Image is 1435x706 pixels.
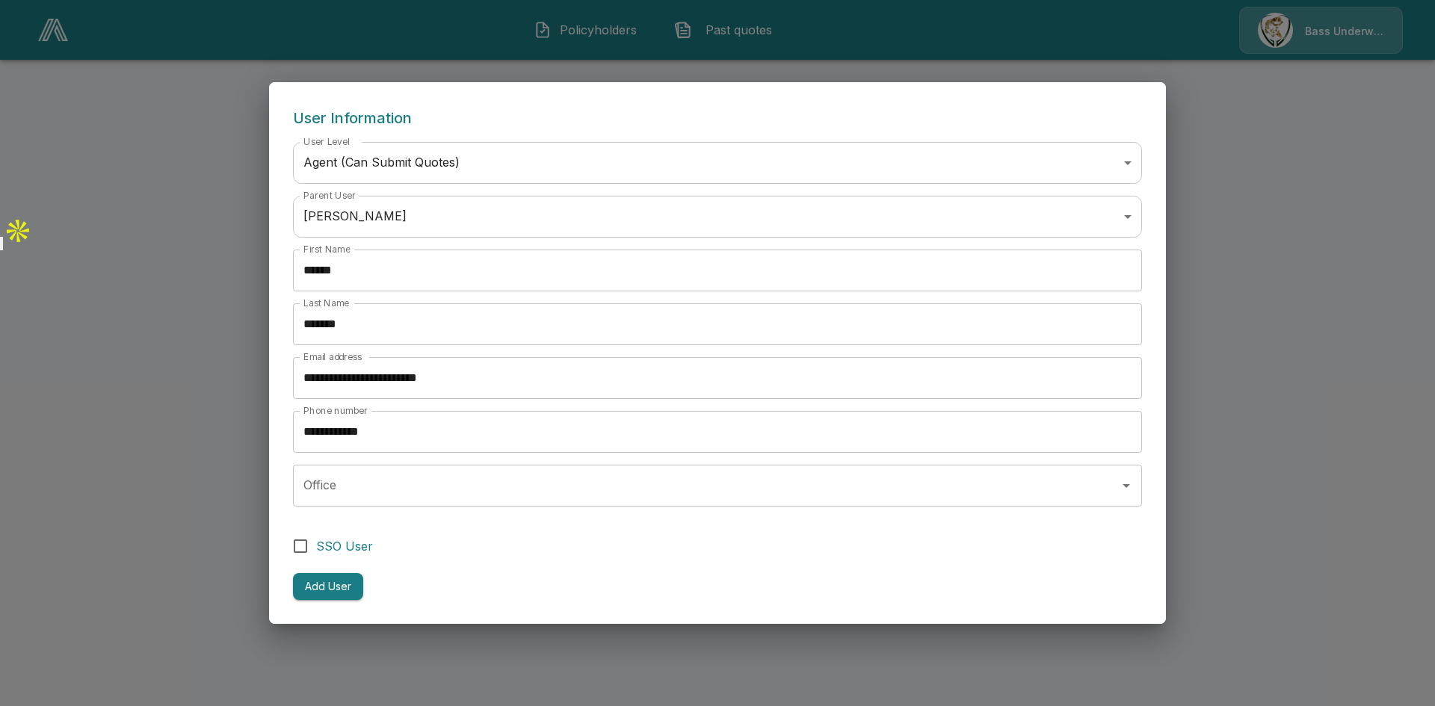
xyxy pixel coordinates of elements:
[293,573,363,601] button: Add User
[293,142,1142,184] div: Agent (Can Submit Quotes)
[303,297,349,309] label: Last Name
[303,189,356,202] label: Parent User
[303,350,362,363] label: Email address
[303,243,350,256] label: First Name
[293,196,1142,238] div: [PERSON_NAME]
[3,216,33,246] img: Apollo
[303,404,368,417] label: Phone number
[1116,475,1137,496] button: Open
[316,537,373,555] span: SSO User
[303,135,350,148] label: User Level
[293,106,1142,130] h6: User Information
